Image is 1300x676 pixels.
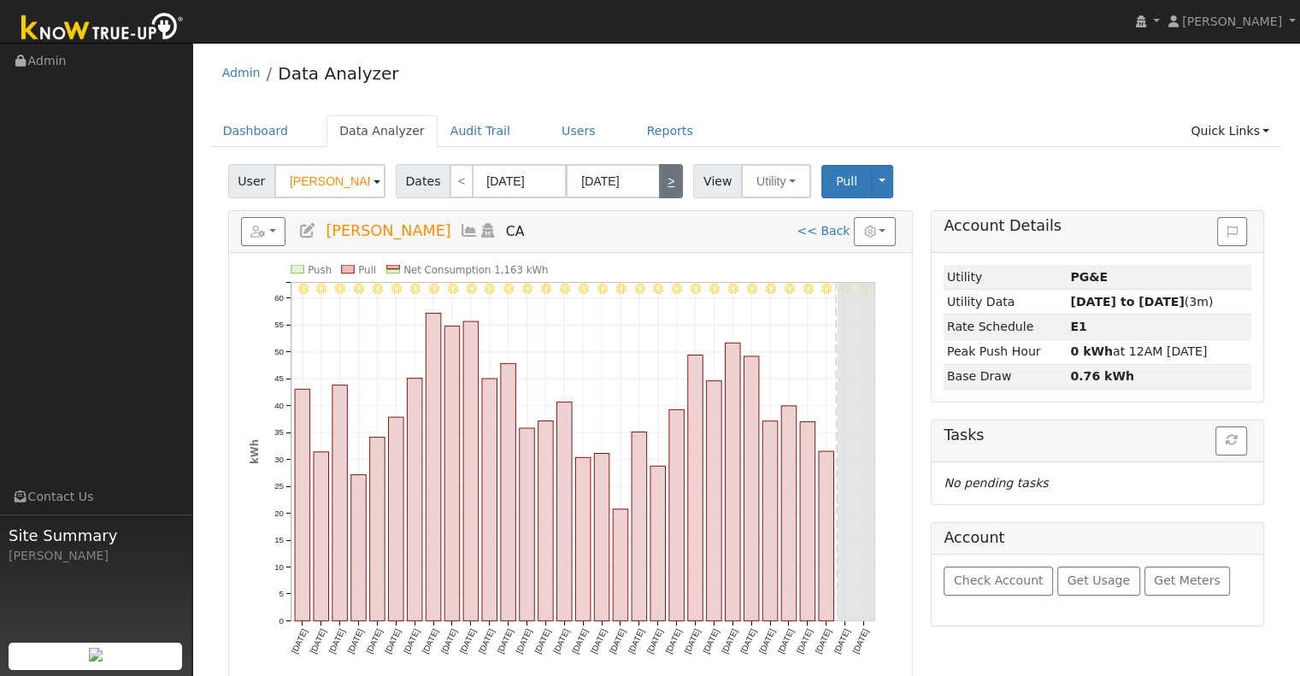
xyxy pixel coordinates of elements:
rect: onclick="" [706,381,721,621]
rect: onclick="" [800,422,815,621]
i: 8/22 - Clear [691,284,701,294]
text: 60 [274,293,284,303]
strong: 0 kWh [1070,344,1113,358]
div: [PERSON_NAME] [9,547,183,565]
i: 8/05 - Clear [373,284,383,294]
button: Get Usage [1057,567,1140,596]
i: 8/11 - Clear [485,284,495,294]
a: Multi-Series Graph [460,222,479,239]
h5: Tasks [944,426,1251,444]
rect: onclick="" [556,403,572,621]
rect: onclick="" [501,364,516,621]
span: Get Meters [1154,573,1221,587]
text: [DATE] [570,627,590,655]
span: (3m) [1070,295,1213,309]
text: 30 [274,455,284,464]
text: [DATE] [663,627,683,655]
i: 8/01 - Clear [297,284,308,294]
a: < [450,164,474,198]
strong: Q [1070,320,1086,333]
span: [PERSON_NAME] [1182,15,1282,28]
i: 8/29 - Clear [821,284,832,294]
span: Check Account [954,573,1044,587]
rect: onclick="" [407,379,422,621]
i: 8/08 - Clear [428,284,438,294]
rect: onclick="" [388,417,403,620]
text: [DATE] [738,627,758,655]
text: [DATE] [850,627,870,655]
i: 8/20 - Clear [653,284,663,294]
text: [DATE] [720,627,739,655]
td: at 12AM [DATE] [1068,339,1251,364]
i: 8/26 - MostlyClear [766,284,776,294]
rect: onclick="" [444,326,460,621]
span: View [693,164,742,198]
i: 8/09 - Clear [447,284,457,294]
text: 5 [279,589,283,598]
rect: onclick="" [744,356,759,621]
img: Know True-Up [13,9,192,48]
text: 35 [274,427,284,437]
span: CA [506,223,525,239]
rect: onclick="" [781,406,797,621]
i: 8/13 - Clear [522,284,532,294]
span: [PERSON_NAME] [326,222,450,239]
text: [DATE] [495,627,515,655]
text: [DATE] [457,627,477,655]
rect: onclick="" [613,509,628,621]
a: Dashboard [210,115,302,147]
text: [DATE] [626,627,646,655]
i: 8/14 - Clear [541,284,551,294]
rect: onclick="" [482,379,497,620]
text: Push [308,264,332,276]
td: Base Draw [944,364,1068,389]
i: 8/19 - Clear [634,284,644,294]
text: 40 [274,401,284,410]
text: [DATE] [701,627,721,655]
rect: onclick="" [632,432,647,621]
text: [DATE] [682,627,702,655]
span: Pull [836,174,857,188]
a: Data Analyzer [278,63,398,84]
a: Login As (last Never) [479,222,497,239]
td: Utility Data [944,290,1068,314]
td: Rate Schedule [944,314,1068,339]
text: [DATE] [532,627,552,655]
text: 0 [279,616,284,626]
text: [DATE] [644,627,664,655]
text: [DATE] [608,627,627,655]
text: kWh [248,439,260,464]
text: [DATE] [514,627,533,655]
input: Select a User [274,164,385,198]
rect: onclick="" [762,421,778,621]
i: 8/10 - Clear [466,284,476,294]
i: 8/25 - Clear [747,284,757,294]
rect: onclick="" [669,410,685,621]
rect: onclick="" [332,385,348,621]
i: 8/06 - Clear [391,284,402,294]
text: [DATE] [476,627,496,655]
i: 8/02 - Clear [316,284,326,294]
i: 8/23 - MostlyClear [709,284,720,294]
strong: 0.76 kWh [1070,369,1134,383]
button: Pull [821,165,872,198]
i: 8/28 - Clear [803,284,813,294]
text: [DATE] [551,627,571,655]
span: Get Usage [1068,573,1130,587]
text: [DATE] [589,627,609,655]
a: << Back [797,224,850,238]
img: retrieve [89,648,103,661]
rect: onclick="" [369,438,385,621]
rect: onclick="" [594,454,609,621]
text: [DATE] [776,627,796,655]
h5: Account [944,529,1004,546]
rect: onclick="" [819,451,834,620]
rect: onclick="" [314,452,329,621]
text: [DATE] [289,627,309,655]
i: 8/24 - Clear [728,284,738,294]
text: [DATE] [439,627,459,655]
text: [DATE] [326,627,346,655]
rect: onclick="" [688,356,703,621]
i: 8/17 - Clear [597,284,608,294]
text: [DATE] [308,627,327,655]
